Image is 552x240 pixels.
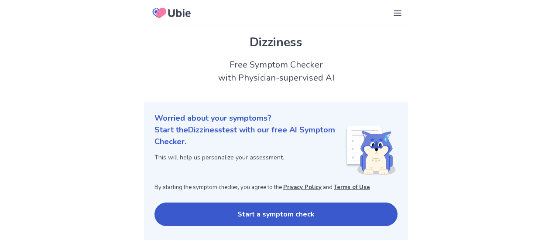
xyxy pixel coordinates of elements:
[154,112,398,124] p: Worried about your symptoms?
[154,183,398,192] p: By starting the symptom checker, you agree to the and
[345,126,396,175] img: Shiba
[154,124,345,148] p: Start the Dizziness test with our free AI Symptom Checker.
[334,183,370,191] a: Terms of Use
[144,58,408,85] h2: Free Symptom Checker with Physician-supervised AI
[154,153,345,162] p: This will help us personalize your assessment.
[154,33,398,51] h1: Dizziness
[283,183,322,191] a: Privacy Policy
[154,203,398,226] button: Start a symptom check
